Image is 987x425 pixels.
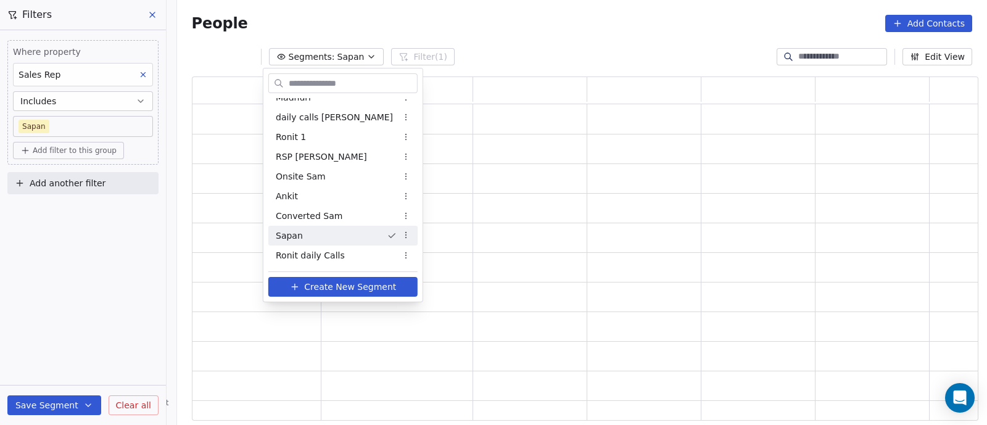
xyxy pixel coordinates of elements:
[276,151,367,163] span: RSP [PERSON_NAME]
[276,210,342,223] span: Converted Sam
[268,277,418,297] button: Create New Segment
[304,281,396,294] span: Create New Segment
[276,111,393,124] span: daily calls [PERSON_NAME]
[276,229,303,242] span: Sapan
[276,170,326,183] span: Onsite Sam
[276,190,298,203] span: Ankit
[276,249,345,262] span: Ronit daily Calls
[276,131,306,144] span: Ronit 1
